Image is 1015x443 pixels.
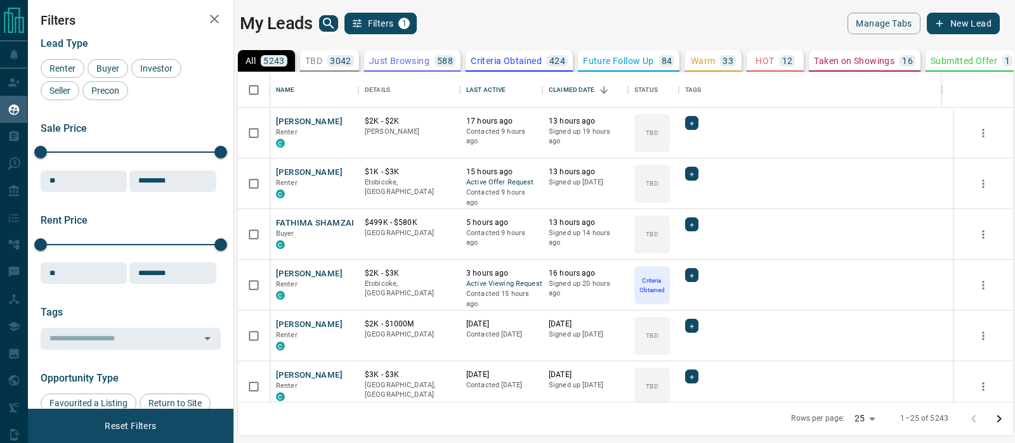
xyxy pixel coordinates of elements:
[400,19,409,28] span: 1
[466,319,536,330] p: [DATE]
[466,369,536,380] p: [DATE]
[690,370,694,383] span: +
[466,72,506,108] div: Last Active
[82,81,128,100] div: Precon
[365,319,454,330] p: $2K - $1000M
[679,72,942,108] div: Tags
[549,167,622,177] p: 13 hours ago
[927,13,1000,34] button: New Lead
[365,72,390,108] div: Details
[685,217,698,231] div: +
[662,56,672,65] p: 84
[549,380,622,390] p: Signed up [DATE]
[583,56,653,65] p: Future Follow Up
[690,117,694,129] span: +
[685,319,698,333] div: +
[848,13,920,34] button: Manage Tabs
[974,276,993,295] button: more
[276,72,295,108] div: Name
[685,116,698,130] div: +
[549,279,622,299] p: Signed up 20 hours ago
[365,369,454,380] p: $3K - $3K
[199,330,216,347] button: Open
[782,56,793,65] p: 12
[437,56,453,65] p: 588
[646,179,658,188] p: TBD
[365,177,454,197] p: Etobicoke, [GEOGRAPHIC_DATA]
[365,167,454,177] p: $1K - $3K
[549,369,622,380] p: [DATE]
[41,372,119,384] span: Opportunity Type
[685,167,698,181] div: +
[595,81,613,99] button: Sort
[369,56,429,65] p: Just Browsing
[814,56,894,65] p: Taken on Showings
[549,228,622,248] p: Signed up 14 hours ago
[690,319,694,332] span: +
[690,218,694,231] span: +
[849,409,880,428] div: 25
[685,72,702,108] div: Tags
[276,240,285,249] div: condos.ca
[305,56,322,65] p: TBD
[685,268,698,282] div: +
[365,268,454,279] p: $2K - $3K
[974,326,993,345] button: more
[756,56,774,65] p: HOT
[466,217,536,228] p: 5 hours ago
[365,217,454,228] p: $499K - $580K
[41,394,136,413] div: Favourited a Listing
[791,413,844,424] p: Rows per page:
[549,217,622,228] p: 13 hours ago
[471,56,542,65] p: Criteria Obtained
[41,59,84,78] div: Renter
[92,63,124,74] span: Buyer
[365,228,454,238] p: [GEOGRAPHIC_DATA]
[549,177,622,188] p: Signed up [DATE]
[974,225,993,244] button: more
[466,289,536,309] p: Contacted 15 hours ago
[276,268,343,280] button: [PERSON_NAME]
[41,122,87,134] span: Sale Price
[1005,56,1010,65] p: 1
[974,174,993,193] button: more
[460,72,542,108] div: Last Active
[466,127,536,146] p: Contacted 9 hours ago
[646,331,658,340] p: TBD
[690,269,694,281] span: +
[276,217,355,229] button: FATHIMA SHAMZAI
[330,56,351,65] p: 3042
[140,394,211,413] div: Return to Site
[646,229,658,239] p: TBD
[549,319,622,330] p: [DATE]
[542,72,628,108] div: Claimed Date
[646,128,658,138] p: TBD
[365,330,454,340] p: [GEOGRAPHIC_DATA]
[466,380,536,390] p: Contacted [DATE]
[931,56,997,65] p: Submitted Offer
[87,86,124,96] span: Precon
[365,279,454,299] p: Etobicoke, [GEOGRAPHIC_DATA]
[974,377,993,396] button: more
[41,306,63,318] span: Tags
[685,369,698,383] div: +
[276,331,298,339] span: Renter
[136,63,177,74] span: Investor
[45,86,75,96] span: Seller
[549,330,622,340] p: Signed up [DATE]
[466,188,536,207] p: Contacted 9 hours ago
[88,59,128,78] div: Buyer
[549,72,595,108] div: Claimed Date
[131,59,181,78] div: Investor
[466,228,536,248] p: Contacted 9 hours ago
[723,56,733,65] p: 33
[276,139,285,148] div: condos.ca
[549,127,622,146] p: Signed up 19 hours ago
[41,81,79,100] div: Seller
[986,406,1012,432] button: Go to next page
[344,13,417,34] button: Filters1
[41,37,88,49] span: Lead Type
[276,369,343,382] button: [PERSON_NAME]
[45,398,132,408] span: Favourited a Listing
[358,72,460,108] div: Details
